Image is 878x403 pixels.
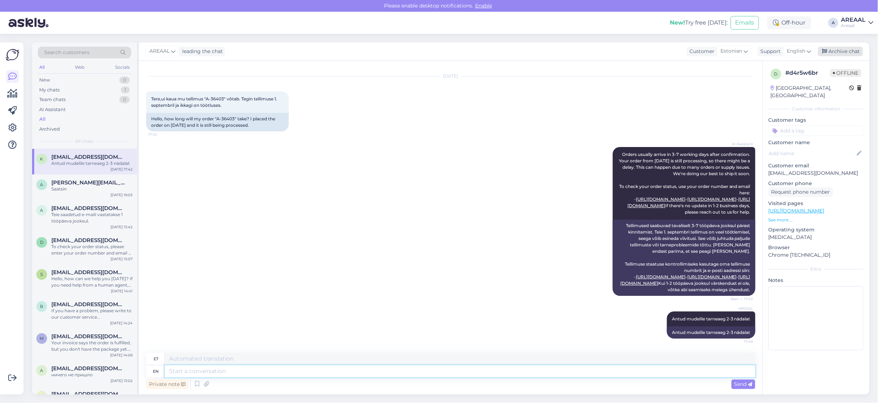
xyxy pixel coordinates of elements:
p: [EMAIL_ADDRESS][DOMAIN_NAME] [769,169,864,177]
div: [DATE] 14:24 [110,320,133,326]
img: Askly Logo [6,48,19,62]
span: Orders usually arrive in 3-7 working days after confirmation. Your order from [DATE] is still pro... [619,152,751,215]
span: k [40,156,43,162]
div: et [154,353,158,365]
span: kaismartin1@gmail.com [51,154,125,160]
div: Support [758,48,781,55]
div: Private note [146,380,188,389]
b: New! [670,19,686,26]
span: c [40,393,43,399]
span: English [787,47,806,55]
div: A [828,18,838,28]
div: [DATE] 15:07 [111,256,133,262]
span: Enable [473,2,494,9]
div: Socials [114,63,131,72]
div: Your invoice says the order is fulfilled, but you don't have the package yet. There might be a de... [51,340,133,352]
div: [DATE] 15:42 [111,224,133,230]
a: [URL][DOMAIN_NAME] [769,208,825,214]
div: Hello, how long will my order "A-36403" take? I placed the order on [DATE] and it is still being ... [146,113,289,131]
span: alenbilde@yahoo.com [51,365,125,372]
div: 0 [119,96,130,103]
div: leading the chat [179,48,223,55]
div: Hello, how can we help you [DATE]? If you need help from a human agent, please press the "Invite ... [51,276,133,288]
div: Try free [DATE]: [670,19,728,27]
p: See more ... [769,217,864,223]
span: bagamen323232@icloud.com [51,301,125,308]
span: Seen ✓ 17:42 [726,296,753,302]
span: s [41,272,43,277]
p: Browser [769,244,864,251]
span: 17:49 [726,339,753,344]
div: Team chats [39,96,66,103]
input: Add a tag [769,125,864,136]
div: To check your order status, please enter your order number and email at one of these links: - [UR... [51,244,133,256]
div: My chats [39,87,60,94]
span: Antud mudelile tarneaeg 2-3 nädalat [672,316,750,321]
span: marjutamberg@hot.ee [51,333,125,340]
div: 0 [119,77,130,84]
div: Areaal [841,23,866,28]
span: Tere,ui kaua mu tellimus "A-36403" võtab. Tegin tellimuse 1. septembril ja ikkagi on töötluses. [151,96,278,108]
a: AREAALAreaal [841,17,874,28]
div: AI Assistant [39,106,66,113]
div: # d4r5w6br [786,69,830,77]
div: Web [74,63,86,72]
span: aleksandrhmeljov@gmail.com [51,205,125,211]
a: [URL][DOMAIN_NAME] [687,197,737,202]
span: All chats [76,138,94,145]
span: Estonian [721,47,743,55]
div: [GEOGRAPHIC_DATA], [GEOGRAPHIC_DATA] [771,84,849,99]
p: Notes [769,277,864,284]
div: 1 [121,87,130,94]
span: 17:42 [148,132,175,137]
p: Customer email [769,162,864,169]
div: Customer [687,48,715,55]
div: All [38,63,46,72]
p: Visited pages [769,200,864,207]
div: New [39,77,50,84]
div: All [39,116,46,123]
span: cdram33@gmail.com [51,391,125,397]
span: Allar@upster.ee [51,179,125,186]
span: a [40,368,43,373]
div: [DATE] 14:41 [111,288,133,294]
div: Request phone number [769,187,833,197]
p: [MEDICAL_DATA] [769,234,864,241]
p: Customer phone [769,180,864,187]
button: Emails [731,16,759,30]
div: [DATE] 14:06 [110,352,133,358]
a: [URL][DOMAIN_NAME] [636,274,686,279]
div: [DATE] 16:03 [111,192,133,198]
div: Archive chat [818,47,863,56]
span: AREAAL [726,306,753,311]
span: d [40,240,43,245]
div: [DATE] 17:42 [111,167,133,172]
div: [DATE] [146,73,755,79]
div: en [153,365,159,377]
div: AREAAL [841,17,866,23]
span: m [40,336,44,341]
span: a [40,208,43,213]
p: Customer tags [769,116,864,124]
a: [URL][DOMAIN_NAME] [636,197,686,202]
div: Archived [39,126,60,133]
span: dianapaade@gmail.com [51,237,125,244]
span: d [774,71,778,77]
div: [DATE] 13:02 [111,378,133,383]
div: Saatsin [51,186,133,192]
span: b [40,304,43,309]
div: Tellimused saabuvad tavaliselt 3-7 tööpäeva jooksul pärast kinnitamist. Teie 1. septembri tellimu... [613,220,755,296]
input: Add name [769,150,856,157]
p: Customer name [769,139,864,146]
span: salehy@gmail.com [51,269,125,276]
div: Antud mudelile tarneaeg 2-3 nädalat [51,160,133,167]
a: [URL][DOMAIN_NAME] [687,274,737,279]
p: Operating system [769,226,864,234]
div: Customer information [769,106,864,112]
span: Send [734,381,753,387]
span: AI Assistant [726,141,753,147]
span: Search customers [44,49,89,56]
span: A [40,182,43,187]
div: If you have a problem, please write to our customer service [EMAIL_ADDRESS][DOMAIN_NAME] [51,308,133,320]
div: Extra [769,266,864,272]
